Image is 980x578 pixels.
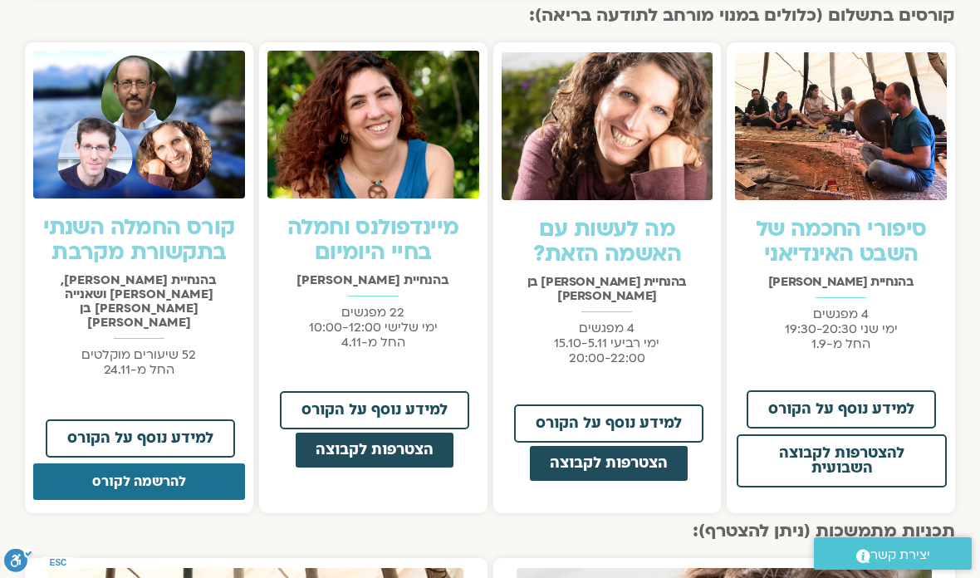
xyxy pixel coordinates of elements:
span: 20:00-22:00 [569,350,645,366]
h2: קורסים בתשלום (כלולים במנוי מורחב לתודעה בריאה): [25,6,955,26]
a: סיפורי החכמה של השבט האינדיאני [756,214,927,269]
h2: בהנחיית [PERSON_NAME] [267,273,479,287]
p: 22 מפגשים ימי שלישי 10:00-12:00 החל מ-4.11 [267,305,479,350]
a: למידע נוסף על הקורס [747,390,936,429]
h2: בהנחיית [PERSON_NAME] בן [PERSON_NAME] [502,275,713,303]
a: מיינדפולנס וחמלה בחיי היומיום [287,213,458,267]
span: הצטרפות לקבוצה [550,456,668,471]
a: הצטרפות לקבוצה [294,431,455,469]
p: 4 מפגשים ימי שני 19:30-20:30 [735,306,947,351]
h2: בהנחיית [PERSON_NAME] [735,275,947,289]
a: להצטרפות לקבוצה השבועית [737,434,947,487]
a: יצירת קשר [814,537,972,570]
span: למידע נוסף על הקורס [67,431,213,446]
a: מה לעשות עם האשמה הזאת? [533,214,681,269]
span: למידע נוסף על הקורס [768,402,914,417]
a: למידע נוסף על הקורס [514,404,703,443]
span: יצירת קשר [870,544,930,566]
span: הצטרפות לקבוצה [316,443,434,458]
h2: בהנחיית [PERSON_NAME], [PERSON_NAME] ושאנייה [PERSON_NAME] בן [PERSON_NAME] [33,273,245,330]
span: החל מ-1.9 [811,336,870,352]
span: להצטרפות לקבוצה השבועית [748,446,935,476]
h2: תכניות מתמשכות (ניתן להצטרף): [25,522,955,541]
a: למידע נוסף על הקורס [280,391,469,429]
a: למידע נוסף על הקורס [46,419,235,458]
button: להרשמה לקורס [33,463,245,500]
a: הצטרפות לקבוצה [528,444,689,482]
a: קורס החמלה השנתי בתקשורת מקרבת [43,213,234,267]
span: למידע נוסף על הקורס [301,403,448,418]
p: 52 שיעורים מוקלטים החל מ-24.11 [33,347,245,377]
span: למידע נוסף על הקורס [536,416,682,431]
p: 4 מפגשים ימי רביעי 15.10-5.11 [502,321,713,365]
